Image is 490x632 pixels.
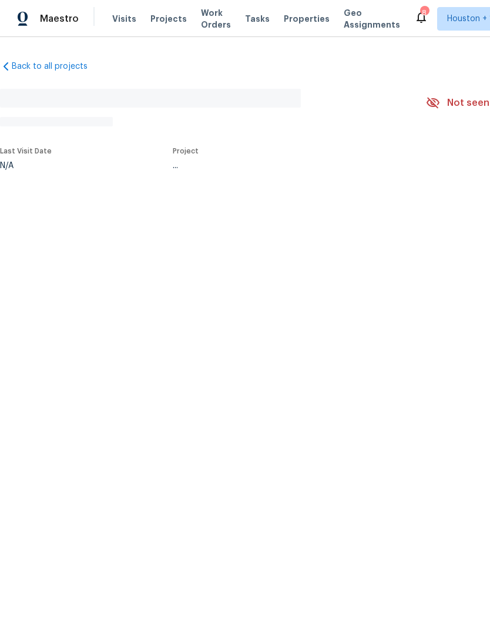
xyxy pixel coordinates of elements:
[173,162,398,170] div: ...
[40,13,79,25] span: Maestro
[344,7,400,31] span: Geo Assignments
[173,148,199,155] span: Project
[420,7,428,19] div: 8
[150,13,187,25] span: Projects
[201,7,231,31] span: Work Orders
[284,13,330,25] span: Properties
[112,13,136,25] span: Visits
[245,15,270,23] span: Tasks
